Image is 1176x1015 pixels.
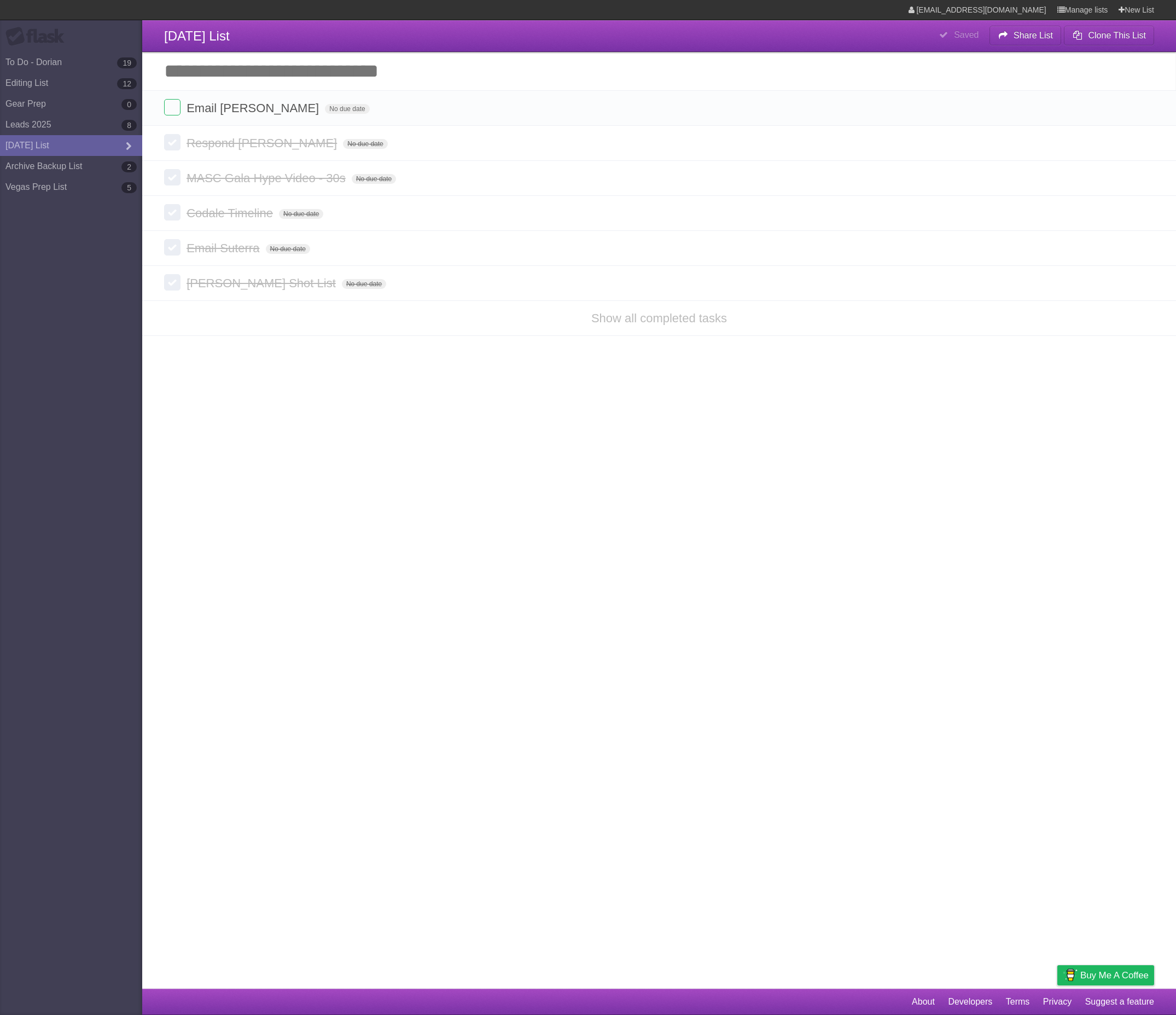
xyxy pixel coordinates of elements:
a: About [912,991,935,1012]
button: Clone This List [1064,26,1154,45]
span: Email Suterra [187,241,262,255]
a: Suggest a feature [1085,991,1154,1012]
span: No due date [325,104,369,114]
b: Share List [1014,31,1053,40]
div: Flask [5,27,71,47]
a: Buy me a coffee [1057,965,1154,985]
a: Developers [948,991,992,1012]
b: Saved [954,30,979,39]
b: 0 [121,99,137,110]
label: Done [164,274,181,291]
button: Share List [989,26,1062,45]
span: [PERSON_NAME] Shot List [187,276,339,290]
span: No due date [266,244,310,254]
span: Buy me a coffee [1080,966,1149,985]
span: Codale Timeline [187,206,276,220]
a: Show all completed tasks [591,311,727,325]
b: 5 [121,182,137,193]
span: No due date [342,279,386,289]
img: Buy me a coffee [1063,966,1078,984]
label: Done [164,239,181,256]
b: 2 [121,161,137,172]
b: 19 [117,57,137,68]
span: No due date [343,139,387,149]
b: Clone This List [1088,31,1146,40]
span: No due date [352,174,396,184]
label: Done [164,99,181,115]
span: Email [PERSON_NAME] [187,101,322,115]
b: 8 [121,120,137,131]
b: 12 [117,78,137,89]
span: No due date [279,209,323,219]
label: Done [164,169,181,185]
span: Respond [PERSON_NAME] [187,136,340,150]
span: MASC Gala Hype Video - 30s [187,171,348,185]
label: Done [164,204,181,221]
span: [DATE] List [164,28,230,43]
a: Terms [1006,991,1030,1012]
a: Privacy [1043,991,1072,1012]
label: Done [164,134,181,150]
